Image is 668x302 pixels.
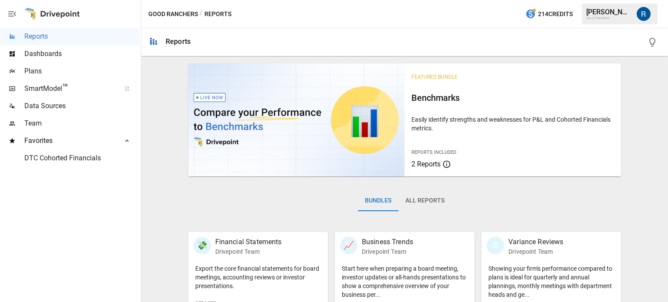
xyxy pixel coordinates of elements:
div: Good Ranchers [586,16,631,20]
span: Plans [24,66,139,76]
div: 💸 [194,237,211,254]
div: Reports [166,37,190,46]
p: Variance Reviews [508,237,563,247]
p: Export the core financial statements for board meetings, accounting reviews or investor presentat... [195,264,321,290]
span: Dashboards [24,49,139,59]
p: Start here when preparing a board meeting, investor updates or all-hands presentations to show a ... [342,264,468,299]
span: Data Sources [24,101,139,111]
span: Favorites [24,136,115,146]
span: SmartModel [24,83,115,94]
span: ™ [62,82,68,93]
div: / [200,9,203,20]
span: DTC Cohorted Financials [24,153,139,163]
p: Easily identify strengths and weaknesses for P&L and Cohorted Financials metrics. [411,115,614,133]
p: Financial Statements [215,237,282,247]
span: Reports [24,31,139,42]
button: All Reports [398,190,451,211]
h6: Benchmarks [411,91,614,105]
p: Showing your firm's performance compared to plans is ideal for quarterly and annual plannings, mo... [488,264,614,299]
button: Good Ranchers [148,9,198,20]
p: Drivepoint Team [215,247,282,256]
span: Featured Bundle [411,74,458,80]
p: Drivepoint Team [362,247,413,256]
button: Roman Romero [631,2,656,26]
button: 214Credits [522,6,576,22]
img: Roman Romero [637,7,651,21]
button: Bundles [358,190,398,211]
div: [PERSON_NAME] [586,8,631,16]
img: video thumbnail [188,63,405,176]
div: 🗓 [487,237,504,254]
p: Business Trends [362,237,413,247]
span: 2 Reports [411,160,441,168]
span: Reports Included [411,149,456,155]
div: 📈 [340,237,357,254]
span: 214 Credits [538,9,573,20]
p: Drivepoint Team [508,247,563,256]
span: Team [24,118,139,129]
